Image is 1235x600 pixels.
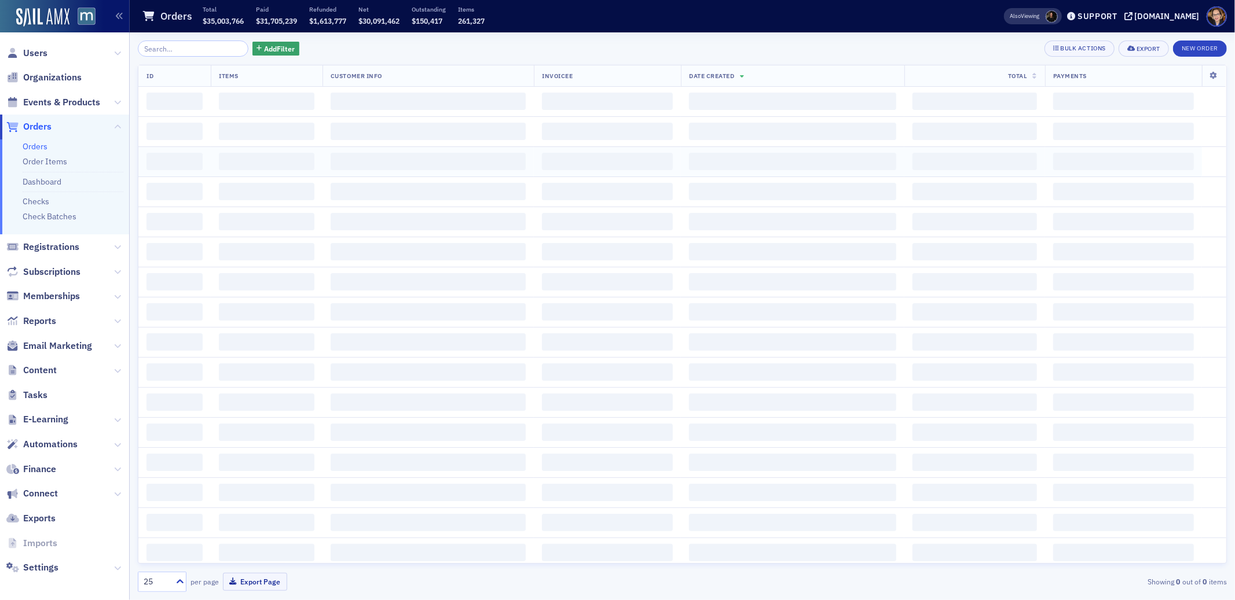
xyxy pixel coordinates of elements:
span: Events & Products [23,96,100,109]
div: Showing out of items [872,576,1227,587]
a: Order Items [23,156,67,167]
a: Dashboard [23,176,61,187]
a: Finance [6,463,56,476]
a: Users [6,47,47,60]
span: ‌ [542,514,673,531]
span: ‌ [219,183,314,200]
span: Orders [23,120,52,133]
span: ‌ [219,153,314,170]
input: Search… [138,41,248,57]
span: ‌ [689,363,896,381]
button: AddFilter [252,42,300,56]
span: ‌ [1053,123,1194,140]
span: ‌ [1053,544,1194,561]
span: ‌ [912,243,1037,260]
div: Support [1078,11,1117,21]
span: ‌ [1053,393,1194,411]
a: Orders [23,141,47,152]
span: ‌ [331,393,526,411]
a: Imports [6,537,57,550]
span: ‌ [689,303,896,321]
span: Imports [23,537,57,550]
span: Memberships [23,290,80,303]
span: ‌ [912,153,1037,170]
span: E-Learning [23,413,68,426]
span: ‌ [146,333,203,351]
span: Settings [23,561,58,574]
span: Organizations [23,71,82,84]
span: ‌ [542,454,673,471]
span: Customer Info [331,72,382,80]
span: Payments [1053,72,1087,80]
span: ‌ [219,213,314,230]
span: ‌ [219,484,314,501]
button: Bulk Actions [1045,41,1115,57]
span: $31,705,239 [256,16,297,25]
span: ‌ [331,273,526,290]
p: Items [458,5,485,13]
a: Exports [6,512,56,525]
a: Automations [6,438,78,451]
span: ‌ [331,484,526,501]
span: Invoicee [542,72,573,80]
a: Memberships [6,290,80,303]
span: ‌ [331,243,526,260]
span: Add Filter [264,43,295,54]
span: ‌ [146,213,203,230]
span: Finance [23,463,56,476]
span: ‌ [219,454,314,471]
span: ‌ [219,544,314,561]
span: ‌ [219,93,314,110]
span: Subscriptions [23,266,80,278]
span: Exports [23,512,56,525]
span: ‌ [146,544,203,561]
span: ‌ [1053,424,1194,441]
span: Viewing [1010,12,1040,20]
span: ‌ [689,454,896,471]
span: ‌ [912,484,1037,501]
span: ‌ [689,123,896,140]
div: Export [1137,46,1160,52]
span: ‌ [146,454,203,471]
span: ‌ [689,273,896,290]
span: $30,091,462 [358,16,400,25]
span: ‌ [689,333,896,351]
button: Export [1119,41,1169,57]
button: Export Page [223,573,287,591]
span: 261,327 [458,16,485,25]
span: ‌ [331,93,526,110]
a: Content [6,364,57,377]
div: 25 [144,576,169,588]
span: ‌ [331,544,526,561]
span: ‌ [331,153,526,170]
span: ‌ [912,93,1037,110]
a: New Order [1173,42,1227,53]
span: Reports [23,315,56,327]
span: ‌ [542,484,673,501]
span: ‌ [912,393,1037,411]
span: ‌ [912,424,1037,441]
a: Connect [6,487,58,500]
span: ‌ [912,544,1037,561]
span: ‌ [912,454,1037,471]
span: ‌ [689,153,896,170]
span: ‌ [331,514,526,531]
span: ‌ [542,153,673,170]
button: [DOMAIN_NAME] [1124,12,1204,20]
div: [DOMAIN_NAME] [1135,11,1200,21]
div: Also [1010,12,1021,20]
span: ‌ [689,424,896,441]
p: Refunded [309,5,346,13]
a: Events & Products [6,96,100,109]
span: Profile [1207,6,1227,27]
a: Subscriptions [6,266,80,278]
span: ‌ [1053,273,1194,290]
span: Items [219,72,239,80]
span: ‌ [912,333,1037,351]
a: SailAMX [16,8,69,27]
a: Check Batches [23,211,76,222]
span: ‌ [912,303,1037,321]
span: ‌ [146,303,203,321]
span: ‌ [542,424,673,441]
span: Content [23,364,57,377]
